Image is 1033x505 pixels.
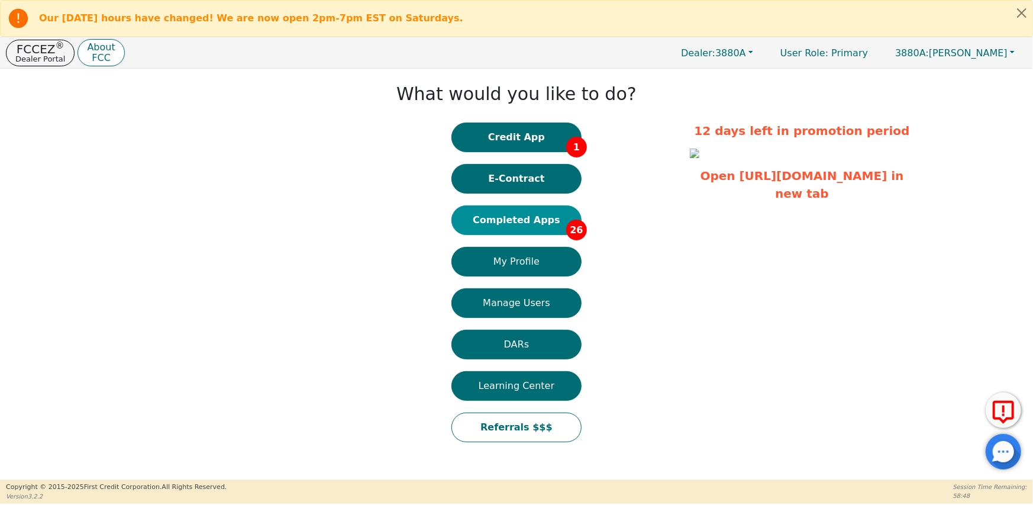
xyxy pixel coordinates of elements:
span: Dealer: [681,47,715,59]
p: Copyright © 2015- 2025 First Credit Corporation. [6,483,227,493]
sup: ® [56,40,64,51]
button: 3880A:[PERSON_NAME] [883,44,1027,62]
button: Learning Center [451,371,582,401]
button: My Profile [451,247,582,276]
span: [PERSON_NAME] [895,47,1008,59]
button: Report Error to FCC [986,393,1021,428]
button: Credit App1 [451,123,582,152]
button: Completed Apps26 [451,205,582,235]
p: About [87,43,115,52]
button: AboutFCC [78,39,124,67]
span: User Role : [780,47,828,59]
b: Our [DATE] hours have changed! We are now open 2pm-7pm EST on Saturdays. [39,12,463,24]
img: a572e287-f8df-4a85-ac03-165fac50324f [690,149,699,158]
span: 3880A: [895,47,929,59]
button: Dealer:3880A [669,44,766,62]
p: Dealer Portal [15,55,65,63]
button: Manage Users [451,288,582,318]
button: FCCEZ®Dealer Portal [6,40,75,66]
p: FCC [87,53,115,63]
span: 26 [566,220,587,240]
span: 3880A [681,47,746,59]
p: 12 days left in promotion period [690,122,915,140]
button: DARs [451,330,582,359]
a: User Role: Primary [769,41,880,65]
button: E-Contract [451,164,582,194]
span: 1 [566,137,587,157]
p: 58:48 [953,491,1027,500]
h1: What would you like to do? [396,83,637,105]
button: Referrals $$$ [451,413,582,442]
button: Close alert [1011,1,1032,25]
p: Version 3.2.2 [6,492,227,501]
p: Primary [769,41,880,65]
span: All Rights Reserved. [162,483,227,491]
p: FCCEZ [15,43,65,55]
p: Session Time Remaining: [953,483,1027,491]
a: Open [URL][DOMAIN_NAME] in new tab [700,169,904,201]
